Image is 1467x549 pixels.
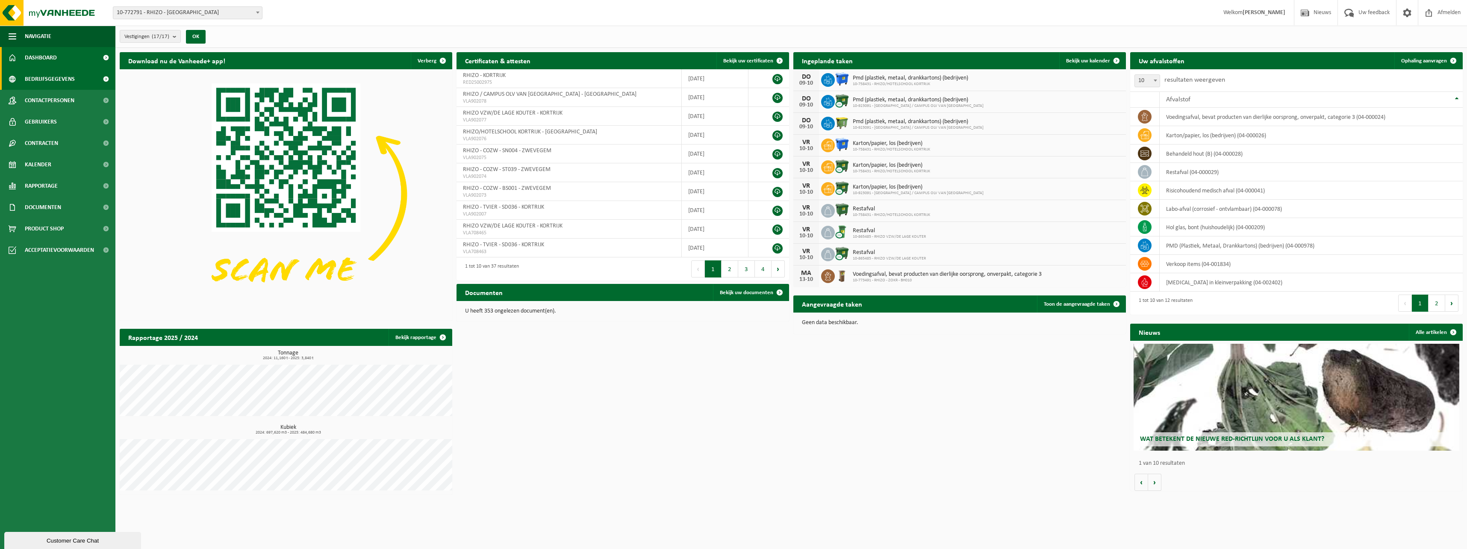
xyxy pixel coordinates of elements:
[1160,181,1463,200] td: risicohoudend medisch afval (04-000041)
[463,211,675,218] span: VLA902007
[853,97,984,103] span: Pmd (plastiek, metaal, drankkartons) (bedrijven)
[722,260,738,277] button: 2
[4,530,143,549] iframe: chat widget
[798,139,815,146] div: VR
[463,223,563,229] span: RHIZO VZW/DE LAGE KOUTER - KORTRIJK
[1037,295,1125,313] a: Toon de aangevraagde taken
[723,58,773,64] span: Bekijk uw certificaten
[1134,344,1459,451] a: Wat betekent de nieuwe RED-richtlijn voor u als klant?
[835,137,849,152] img: WB-1100-HPE-BE-01
[463,72,506,79] span: RHIZO - KORTRIJK
[835,159,849,174] img: WB-1100-CU
[682,182,748,201] td: [DATE]
[798,124,815,130] div: 09-10
[853,125,984,130] span: 10-923091 - [GEOGRAPHIC_DATA] / CAMPUS OLV VAN [GEOGRAPHIC_DATA]
[835,72,849,86] img: WB-1100-HPE-BE-01
[853,75,968,82] span: Pmd (plastiek, metaal, drankkartons) (bedrijven)
[1134,294,1193,313] div: 1 tot 10 van 12 resultaten
[1130,324,1169,340] h2: Nieuws
[1148,474,1161,491] button: Volgende
[853,256,926,261] span: 10-865485 - RHIZO VZW/DE LAGE KOUTER
[463,166,551,173] span: RHIZO - COZW - ST039 - ZWEVEGEM
[835,203,849,217] img: WB-1100-HPE-GN-01
[25,154,51,175] span: Kalender
[853,118,984,125] span: Pmd (plastiek, metaal, drankkartons) (bedrijven)
[465,308,781,314] p: U heeft 353 ongelezen document(en).
[463,192,675,199] span: VLA902073
[1394,52,1462,69] a: Ophaling aanvragen
[124,350,452,360] h3: Tonnage
[1160,108,1463,126] td: voedingsafval, bevat producten van dierlijke oorsprong, onverpakt, categorie 3 (04-000024)
[1409,324,1462,341] a: Alle artikelen
[25,133,58,154] span: Contracten
[463,230,675,236] span: VLA708465
[793,295,871,312] h2: Aangevraagde taken
[835,246,849,261] img: WB-1100-CU
[798,117,815,124] div: DO
[124,431,452,435] span: 2024: 697,620 m3 - 2025: 484,680 m3
[120,329,206,345] h2: Rapportage 2025 / 2024
[463,129,597,135] span: RHIZO/HOTELSCHOOL KORTRIJK - [GEOGRAPHIC_DATA]
[124,356,452,360] span: 2024: 11,160 t - 2025: 3,840 t
[1134,74,1160,87] span: 10
[463,248,675,255] span: VLA708463
[853,162,930,169] span: Karton/papier, los (bedrijven)
[1401,58,1447,64] span: Ophaling aanvragen
[853,234,926,239] span: 10-865485 - RHIZO VZW/DE LAGE KOUTER
[113,6,262,19] span: 10-772791 - RHIZO - KORTRIJK
[461,260,519,278] div: 1 tot 10 van 37 resultaten
[682,69,748,88] td: [DATE]
[853,140,930,147] span: Karton/papier, los (bedrijven)
[798,80,815,86] div: 09-10
[682,126,748,145] td: [DATE]
[798,102,815,108] div: 09-10
[798,146,815,152] div: 10-10
[1166,96,1190,103] span: Afvalstof
[798,233,815,239] div: 10-10
[25,26,51,47] span: Navigatie
[835,268,849,283] img: WB-0140-HPE-BN-01
[1135,75,1160,87] span: 10
[1066,58,1110,64] span: Bekijk uw kalender
[124,30,169,43] span: Vestigingen
[124,425,452,435] h3: Kubiek
[835,94,849,108] img: WB-1100-CU
[463,204,544,210] span: RHIZO - TVIER - SD036 - KORTRIJK
[798,277,815,283] div: 13-10
[798,255,815,261] div: 10-10
[793,52,861,69] h2: Ingeplande taken
[463,154,675,161] span: VLA902075
[798,211,815,217] div: 10-10
[835,181,849,195] img: WB-1100-CU
[186,30,206,44] button: OK
[457,52,539,69] h2: Certificaten & attesten
[772,260,785,277] button: Next
[835,224,849,239] img: WB-0240-CU
[418,58,436,64] span: Verberg
[463,185,551,192] span: RHIZO - COZW - BS001 - ZWEVEGEM
[120,69,452,319] img: Download de VHEPlus App
[853,271,1042,278] span: Voedingsafval, bevat producten van dierlijke oorsprong, onverpakt, categorie 3
[682,88,748,107] td: [DATE]
[25,175,58,197] span: Rapportage
[1160,200,1463,218] td: labo-afval (corrosief - ontvlambaar) (04-000078)
[463,91,636,97] span: RHIZO / CAMPUS OLV VAN [GEOGRAPHIC_DATA] - [GEOGRAPHIC_DATA]
[682,239,748,257] td: [DATE]
[1412,295,1429,312] button: 1
[798,248,815,255] div: VR
[463,173,675,180] span: VLA902074
[25,239,94,261] span: Acceptatievoorwaarden
[853,213,930,218] span: 10-758431 - RHIZO/HOTELSCHOOL KORTRIJK
[411,52,451,69] button: Verberg
[716,52,788,69] a: Bekijk uw certificaten
[25,68,75,90] span: Bedrijfsgegevens
[738,260,755,277] button: 3
[1160,145,1463,163] td: behandeld hout (B) (04-000028)
[682,107,748,126] td: [DATE]
[853,184,984,191] span: Karton/papier, los (bedrijven)
[25,197,61,218] span: Documenten
[1059,52,1125,69] a: Bekijk uw kalender
[802,320,1117,326] p: Geen data beschikbaar.
[682,145,748,163] td: [DATE]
